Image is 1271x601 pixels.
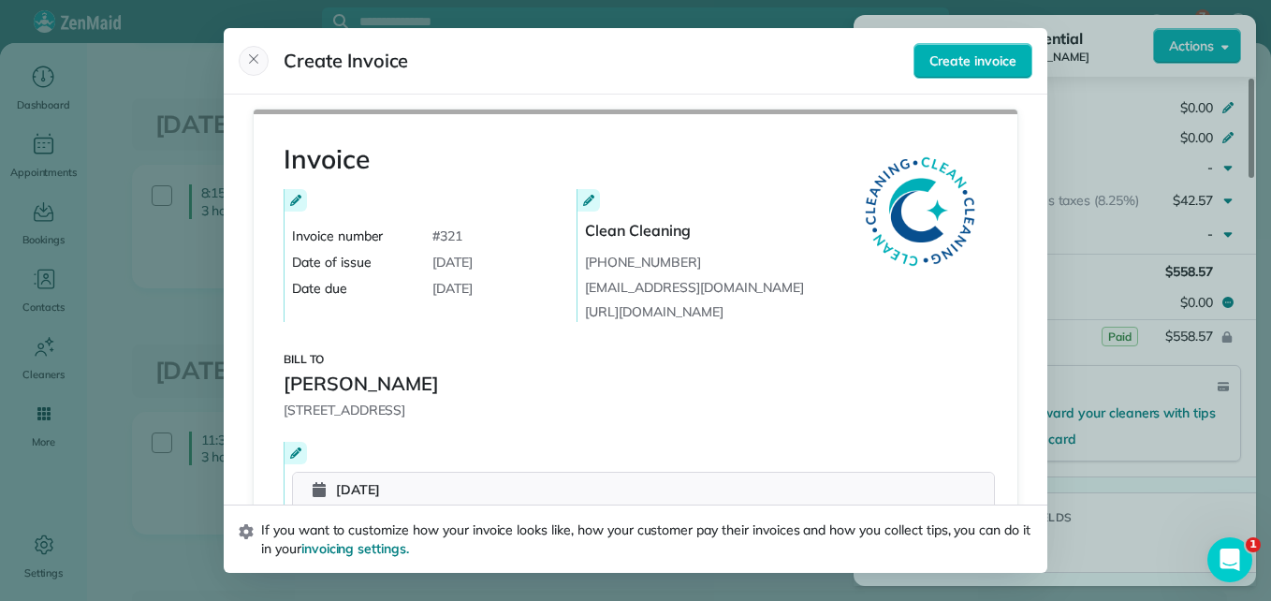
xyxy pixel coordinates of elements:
span: [DATE] [432,253,473,271]
span: Create Invoice [284,49,408,72]
span: # 321 [432,227,462,245]
a: invoicing settings. [301,540,409,557]
a: [PHONE_NUMBER] [585,253,700,272]
span: Date of issue [292,253,425,271]
span: [PHONE_NUMBER] [585,254,700,271]
span: If you want to customize how your invoice looks like, how your customer pay their invoices and ho... [261,520,1032,558]
span: Date due [292,279,425,298]
span: 1 [1246,537,1261,552]
h1: Invoice [284,144,913,174]
button: Create invoice [913,43,1032,79]
iframe: Intercom live chat [1207,537,1252,582]
a: [EMAIL_ADDRESS][DOMAIN_NAME] [585,278,804,298]
span: Invoice number [292,227,425,245]
span: [DATE] [432,279,473,298]
span: [PERSON_NAME] [284,371,439,397]
span: Bill to [284,352,324,367]
span: Clean Cleaning [585,219,877,242]
span: [EMAIL_ADDRESS][DOMAIN_NAME] [585,279,804,296]
span: [URL][DOMAIN_NAME] [585,303,723,320]
span: Create invoice [929,51,1016,70]
span: [STREET_ADDRESS] [284,401,405,419]
button: Close [239,46,269,76]
span: [DATE] [336,480,458,499]
a: [URL][DOMAIN_NAME] [585,302,723,322]
img: Company logo [853,144,987,279]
